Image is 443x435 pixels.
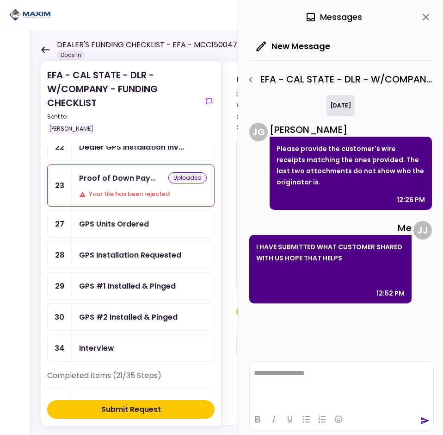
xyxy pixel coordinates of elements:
div: 29 [48,273,72,299]
a: 23Proof of Down Payment 1uploadedYour file has been rejected [47,164,215,207]
button: send [420,416,430,425]
button: Submit Request [47,400,215,419]
div: Dealer GPS Installation Invoice [79,141,184,153]
a: 1EFA Contractapproved [47,389,215,416]
div: 12:26 PM [397,194,425,205]
a: 29GPS #1 Installed & Pinged [47,272,215,300]
div: J J [413,221,432,240]
div: Me [249,221,412,235]
div: Proof of Down Payment 1 [79,172,156,184]
button: Bullet list [298,413,314,426]
a: 28GPS Installation Requested [47,241,215,269]
h1: DEALER'S FUNDING CHECKLIST - EFA - MCC150047 [57,39,237,50]
button: Italic [266,413,282,426]
div: Proof of Down Payment 1 [236,74,380,85]
button: Numbered list [314,413,330,426]
div: EFA - CAL STATE - DLR - W/COMPANY - FUNDING CHECKLIST [47,68,200,135]
div: [PERSON_NAME] [47,123,95,135]
div: EFA - CAL STATE - DLR - W/COMPANY - FUNDING CHECKLIST - Proof of Down Payment 1 [243,72,434,88]
div: Completed items (21/35 Steps) [47,370,215,389]
button: Emojis [331,413,346,426]
div: 1 [48,389,72,416]
a: 30GPS #2 Installed & Pinged [47,303,215,331]
p: Please provide the customer's wire receipts matching the ones provided. The last two attachments ... [277,143,425,188]
div: [PERSON_NAME] [270,123,432,137]
div: Submit Request [101,404,161,415]
div: 27 [48,211,72,237]
div: 12:52 PM [376,288,405,299]
div: Your file has been rejected [79,189,207,199]
div: Messages [305,10,362,24]
button: New Message [249,34,338,58]
a: 27GPS Units Ordered [47,210,215,238]
div: J G [249,123,268,141]
div: uploaded [168,172,207,183]
p: I HAVE SUBMITTED WHAT CUSTOMER SHARED WITH US HOPE THAT HELPS [256,241,405,264]
iframe: Rich Text Area [250,362,433,408]
div: GPS #1 Installed & Pinged [79,280,176,292]
div: 23 [48,165,72,206]
a: 22Dealer GPS Installation Invoice [47,133,215,161]
button: Underline [282,413,298,426]
a: 34Interview [47,334,215,362]
div: 22 [48,134,72,160]
div: 30 [48,304,72,330]
div: 28 [48,242,72,268]
div: Sent to: [47,113,200,121]
span: Click here to upload the required document [236,304,329,319]
div: Down payment must be in certified funds. Wire transfer required if paying to Maxim to avoid delay... [236,88,380,133]
div: 34 [48,335,72,361]
div: [DATE] [326,95,355,116]
button: show-messages [203,96,215,107]
div: GPS Installation Requested [79,249,181,261]
button: Bold [250,413,265,426]
img: Partner icon [9,8,51,22]
div: Interview [79,342,114,354]
div: Docs In [57,50,85,60]
div: GPS #2 Installed & Pinged [79,311,178,323]
div: GPS Units Ordered [79,218,149,230]
button: close [418,9,434,25]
